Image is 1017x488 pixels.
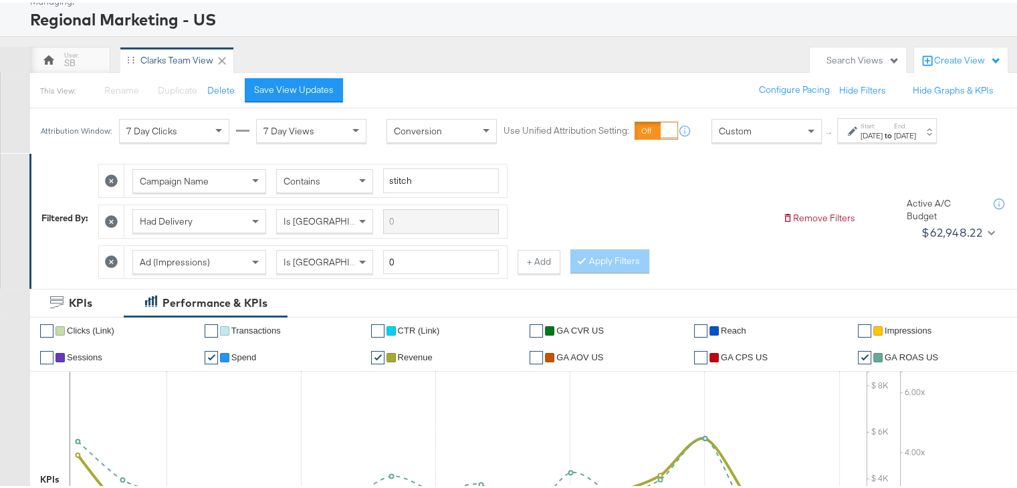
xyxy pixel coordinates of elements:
div: KPIs [69,293,92,308]
input: Enter a number [383,247,499,272]
span: GA AOV US [556,350,603,360]
span: GA CVR US [556,323,604,333]
span: Campaign Name [140,172,209,185]
span: Had Delivery [140,213,193,225]
div: Performance & KPIs [162,293,267,308]
div: [DATE] [861,128,883,138]
a: ✔ [530,322,543,335]
a: ✔ [371,348,384,362]
input: Enter a search term [383,207,499,231]
button: $62,948.22 [916,219,998,241]
a: ✔ [205,348,218,362]
a: ✔ [530,348,543,362]
label: Start: [861,119,883,128]
span: Is [GEOGRAPHIC_DATA] [284,213,386,225]
label: Use Unified Attribution Setting: [503,122,629,135]
button: Save View Updates [245,76,343,100]
button: Remove Filters [782,209,855,222]
div: [DATE] [894,128,916,138]
a: ✔ [40,322,53,335]
strong: to [883,128,894,138]
div: Save View Updates [254,81,334,94]
span: Sessions [67,350,102,360]
span: Impressions [885,323,931,333]
a: ✔ [858,322,871,335]
div: Active A/C Budget [907,195,980,219]
span: Is [GEOGRAPHIC_DATA] [284,253,386,265]
label: End: [894,119,916,128]
div: Attribution Window: [40,124,112,133]
div: KPIs [40,471,60,483]
span: Duplicate [158,82,197,94]
a: ✔ [694,322,707,335]
a: ✔ [40,348,53,362]
div: Clarks Team View [140,51,213,64]
span: GA ROAS US [885,350,938,360]
div: Regional Marketing - US [30,5,1010,28]
span: CTR (Link) [398,323,440,333]
span: Conversion [394,122,442,134]
span: Contains [284,172,320,185]
span: Rename [104,82,139,94]
input: Enter a search term [383,166,499,191]
button: Delete [207,82,235,94]
span: Ad (Impressions) [140,253,210,265]
div: This View: [40,83,76,94]
span: Revenue [398,350,433,360]
span: Clicks (Link) [67,323,114,333]
a: ✔ [858,348,871,362]
a: ✔ [371,322,384,335]
span: 7 Day Clicks [126,122,177,134]
span: GA CPS US [721,350,768,360]
div: Drag to reorder tab [127,53,134,61]
span: ↑ [823,128,836,133]
button: Hide Filters [839,82,886,94]
span: Custom [719,122,752,134]
a: ✔ [694,348,707,362]
div: Create View [934,51,1001,65]
div: Filtered By: [41,209,88,222]
div: $62,948.22 [921,220,982,240]
button: Hide Graphs & KPIs [913,82,994,94]
div: Search Views [826,51,899,64]
button: + Add [518,247,560,271]
span: Reach [721,323,746,333]
span: Transactions [231,323,281,333]
div: SB [64,54,76,67]
span: Spend [231,350,257,360]
button: Configure Pacing [750,76,839,100]
a: ✔ [205,322,218,335]
span: 7 Day Views [263,122,314,134]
